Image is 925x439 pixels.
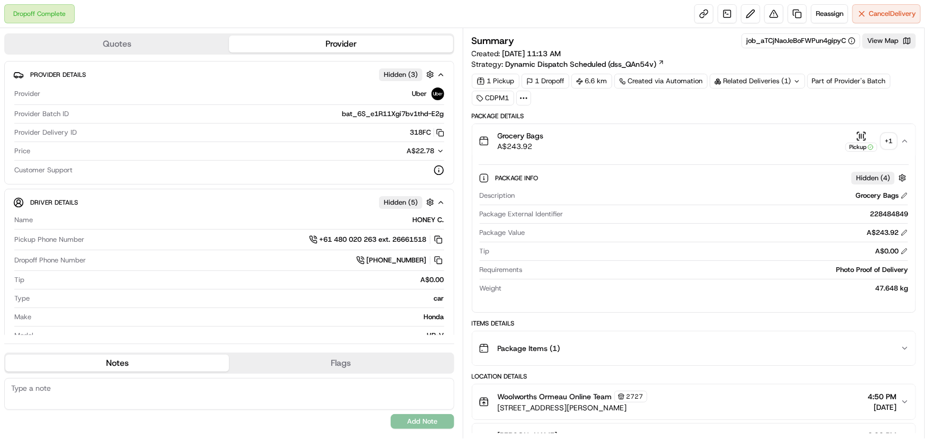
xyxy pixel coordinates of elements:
button: Pickup+1 [845,131,896,152]
span: Dynamic Dispatch Scheduled (dss_QAn54v) [506,59,657,69]
div: Grocery Bags [856,191,908,200]
span: Description [480,191,515,200]
span: Provider Delivery ID [14,128,77,137]
span: Pickup Phone Number [14,235,84,244]
span: Name [14,215,33,225]
span: Package Items ( 1 ) [498,343,560,354]
span: Customer Support [14,165,73,175]
span: Package Info [496,174,541,182]
span: Make [14,312,31,322]
button: job_aTCjNaoJeBoFWPun4gipyC [746,36,856,46]
span: Woolworths Ormeau Online Team [498,391,612,402]
button: A$22.78 [351,146,444,156]
a: +61 480 020 263 ext. 26661518 [309,234,444,245]
a: Dynamic Dispatch Scheduled (dss_QAn54v) [506,59,665,69]
button: Woolworths Ormeau Online Team2727[STREET_ADDRESS][PERSON_NAME]4:50 PM[DATE] [472,384,916,419]
button: Grocery BagsA$243.92Pickup+1 [472,124,916,158]
span: Reassign [816,9,843,19]
button: Provider DetailsHidden (3) [13,66,445,83]
button: View Map [862,33,916,48]
span: Weight [480,284,502,293]
button: Hidden (4) [851,171,909,185]
span: [DATE] [868,402,896,412]
button: Hidden (5) [379,196,437,209]
div: Honda [36,312,444,322]
div: Related Deliveries (1) [710,74,805,89]
span: Hidden ( 3 ) [384,70,418,80]
div: Photo Proof of Delivery [527,265,909,275]
span: [STREET_ADDRESS][PERSON_NAME] [498,402,647,413]
button: Provider [229,36,453,52]
a: Created via Automation [614,74,708,89]
div: 228484849 [568,209,909,219]
span: Tip [480,247,490,256]
div: Grocery BagsA$243.92Pickup+1 [472,158,916,312]
span: Created: [472,48,561,59]
div: 6.6 km [571,74,612,89]
span: 2727 [627,392,644,401]
button: Quotes [5,36,229,52]
button: Notes [5,355,229,372]
div: CDPM1 [472,91,514,106]
h3: Summary [472,36,515,46]
span: Hidden ( 5 ) [384,198,418,207]
span: 4:50 PM [868,391,896,402]
div: HONEY C. [37,215,444,225]
span: Requirements [480,265,523,275]
span: Package External Identifier [480,209,563,219]
div: A$0.00 [29,275,444,285]
span: Model [14,331,33,340]
div: + 1 [882,134,896,148]
button: CancelDelivery [852,4,921,23]
div: 1 Dropoff [522,74,569,89]
button: Pickup [845,131,877,152]
button: Flags [229,355,453,372]
span: Hidden ( 4 ) [856,173,890,183]
span: A$243.92 [498,141,544,152]
a: [PHONE_NUMBER] [356,254,444,266]
span: Tip [14,275,24,285]
span: Dropoff Phone Number [14,256,86,265]
span: Grocery Bags [498,130,544,141]
span: Cancel Delivery [869,9,916,19]
span: Price [14,146,30,156]
div: 47.648 kg [506,284,909,293]
button: Reassign [811,4,848,23]
button: Driver DetailsHidden (5) [13,194,445,211]
button: Package Items (1) [472,331,916,365]
img: uber-new-logo.jpeg [431,87,444,100]
div: Location Details [472,372,917,381]
span: A$22.78 [407,146,435,155]
div: Strategy: [472,59,665,69]
span: bat_6S_e1R11Xgi7bv1thd-E2g [342,109,444,119]
div: 1 Pickup [472,74,519,89]
div: A$243.92 [867,228,908,238]
span: +61 480 020 263 ext. 26661518 [320,235,427,244]
span: [PHONE_NUMBER] [367,256,427,265]
span: Driver Details [30,198,78,207]
span: [DATE] 11:13 AM [503,49,561,58]
div: A$0.00 [875,247,908,256]
div: HR-V [38,331,444,340]
div: car [34,294,444,303]
span: Provider Batch ID [14,109,69,119]
button: 318FC [410,128,444,137]
span: Package Value [480,228,525,238]
span: Provider [14,89,40,99]
div: Items Details [472,319,917,328]
span: Uber [412,89,427,99]
span: Type [14,294,30,303]
div: Pickup [845,143,877,152]
span: Provider Details [30,71,86,79]
button: Hidden (3) [379,68,437,81]
div: Package Details [472,112,917,120]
